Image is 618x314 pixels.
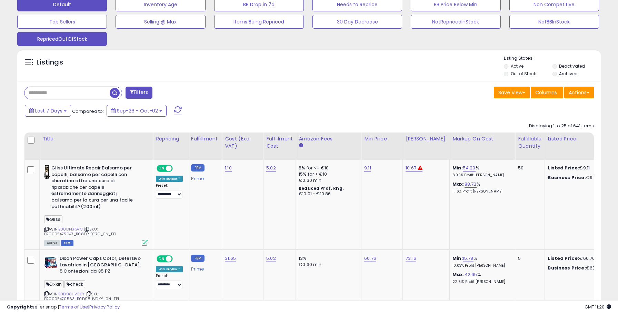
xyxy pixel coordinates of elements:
div: €0.30 min [299,177,356,184]
button: RepricedOutOfStock [17,32,107,46]
button: Items Being Repriced [214,15,304,29]
p: 8.00% Profit [PERSON_NAME] [452,173,510,178]
h5: Listings [37,58,63,67]
button: Columns [531,87,563,98]
div: % [452,255,510,268]
a: 15.78 [463,255,474,262]
span: Last 7 Days [35,107,62,114]
div: Listed Price [548,135,607,143]
div: €10.01 - €10.86 [299,191,356,197]
strong: Copyright [7,304,32,310]
span: OFF [172,166,183,171]
div: Fulfillable Quantity [518,135,542,150]
div: 15% for > €10 [299,171,356,177]
div: Win BuyBox * [156,176,183,182]
label: Archived [559,71,578,77]
a: 1.10 [225,165,232,171]
button: Sep-26 - Oct-02 [107,105,167,117]
div: 50 [518,165,539,171]
div: €60.76 [548,255,605,262]
span: check [64,280,85,288]
div: Min Price [364,135,400,143]
th: The percentage added to the cost of goods (COGS) that forms the calculator for Min & Max prices. [450,133,515,160]
div: Repricing [156,135,185,143]
button: Last 7 Days [25,105,71,117]
b: Listed Price: [548,255,579,262]
div: Title [42,135,150,143]
label: Out of Stock [511,71,536,77]
div: seller snap | | [7,304,120,311]
small: FBM [191,164,205,171]
small: FBM [191,255,205,262]
div: €9.11 [548,175,605,181]
button: NotRepricedInStock [411,15,500,29]
img: 419-DF4h2RL._SL40_.jpg [44,165,50,179]
label: Active [511,63,524,69]
p: 22.51% Profit [PERSON_NAME] [452,279,510,284]
div: [PERSON_NAME] [406,135,447,143]
a: 60.76 [364,255,376,262]
span: 2025-10-10 11:20 GMT [585,304,611,310]
div: Displaying 1 to 25 of 641 items [529,123,594,129]
div: Cost (Exc. VAT) [225,135,260,150]
button: 30 Day Decrease [312,15,402,29]
b: Reduced Prof. Rng. [299,185,344,191]
b: Listed Price: [548,165,579,171]
span: FBM [61,240,73,246]
div: Win BuyBox * [156,266,183,272]
div: % [452,272,510,284]
button: Selling @ Max [116,15,205,29]
span: ON [157,256,166,262]
b: Min: [452,255,463,262]
label: Deactivated [559,63,585,69]
b: Business Price: [548,265,586,271]
b: Max: [452,181,465,187]
button: NotBBInStock [509,15,599,29]
span: ON [157,166,166,171]
a: 5.02 [266,255,276,262]
div: Prime [191,173,217,181]
a: 31.65 [225,255,236,262]
span: Sep-26 - Oct-02 [117,107,158,114]
div: % [452,181,510,194]
div: €0.30 min [299,262,356,268]
a: 10.67 [406,165,416,171]
div: Markup on Cost [452,135,512,143]
b: Gliss Ultimate Repair Balsamo per capelli, balsamo per capelli con cheratina offre una cura di ri... [51,165,135,212]
a: 88.72 [465,181,477,188]
div: Amazon Fees [299,135,358,143]
button: Filters [126,87,152,99]
div: Preset: [156,183,183,199]
div: Prime [191,264,217,272]
a: B0D98HVCKY [58,291,84,297]
div: 8% for <= €10 [299,165,356,171]
a: B08DPLFG7C [58,226,83,232]
a: 5.02 [266,165,276,171]
div: ASIN: [44,165,148,245]
span: All listings currently available for purchase on Amazon [44,240,60,246]
p: 11.16% Profit [PERSON_NAME] [452,189,510,194]
span: OFF [172,256,183,262]
small: Amazon Fees. [299,143,303,149]
span: Gliss [44,215,62,223]
span: Dixan [44,280,64,288]
div: €9.11 [548,165,605,171]
div: 13% [299,255,356,262]
a: 42.65 [465,271,477,278]
div: Fulfillment [191,135,219,143]
div: Preset: [156,274,183,289]
a: Privacy Policy [89,304,120,310]
a: 73.16 [406,255,416,262]
div: 5 [518,255,539,262]
button: Actions [564,87,594,98]
div: % [452,165,510,178]
b: Max: [452,271,465,278]
a: 54.29 [463,165,476,171]
p: 10.03% Profit [PERSON_NAME] [452,263,510,268]
img: 51hi0uUGt-L._SL40_.jpg [44,255,58,269]
button: Save View [494,87,530,98]
div: €60.76 [548,265,605,271]
b: Min: [452,165,463,171]
span: | SKU: PR0005475047_B08DPLFG7C_0N_FPI [44,226,116,237]
b: Dixan Power Caps Color, Detersivo Lavatrice in [GEOGRAPHIC_DATA], 5 Confezioni da 35 PZ [60,255,143,276]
